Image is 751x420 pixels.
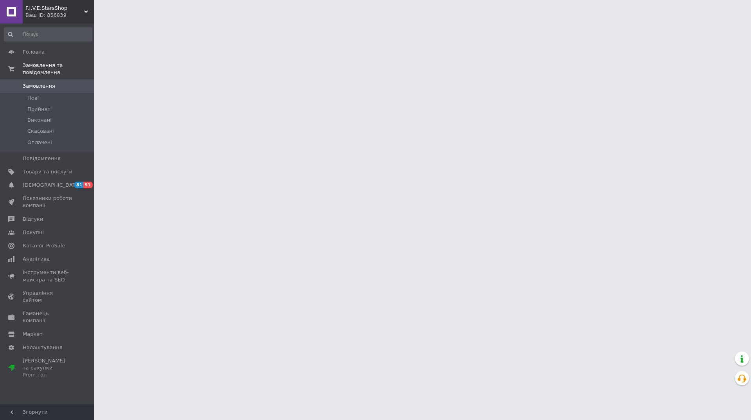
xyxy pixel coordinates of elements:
[27,106,52,113] span: Прийняті
[27,95,39,102] span: Нові
[74,182,83,188] span: 81
[27,128,54,135] span: Скасовані
[23,62,94,76] span: Замовлення та повідомлення
[23,195,72,209] span: Показники роботи компанії
[23,290,72,304] span: Управління сайтом
[23,83,55,90] span: Замовлення
[23,371,72,379] div: Prom топ
[23,182,81,189] span: [DEMOGRAPHIC_DATA]
[4,27,92,41] input: Пошук
[27,117,52,124] span: Виконані
[23,155,61,162] span: Повідомлення
[83,182,92,188] span: 51
[23,357,72,379] span: [PERSON_NAME] та рахунки
[23,168,72,175] span: Товари та послуги
[23,269,72,283] span: Інструменти веб-майстра та SEO
[23,49,45,56] span: Головна
[23,242,65,249] span: Каталог ProSale
[27,139,52,146] span: Оплачені
[23,344,63,351] span: Налаштування
[25,5,84,12] span: F.I.V.E.StarsShop
[23,256,50,263] span: Аналітика
[23,331,43,338] span: Маркет
[25,12,94,19] div: Ваш ID: 856839
[23,310,72,324] span: Гаманець компанії
[23,229,44,236] span: Покупці
[23,216,43,223] span: Відгуки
